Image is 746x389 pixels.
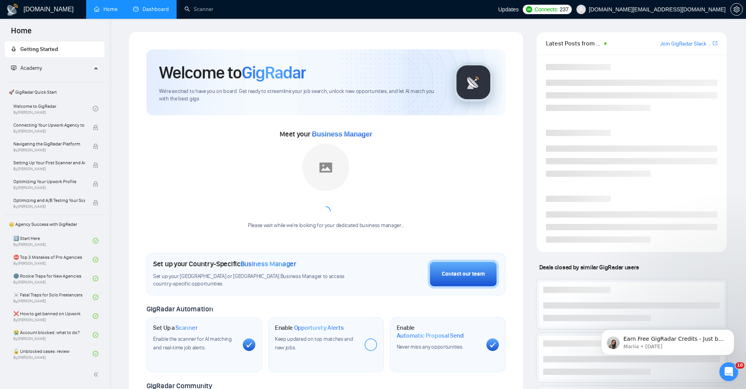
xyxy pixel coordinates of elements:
[93,200,98,205] span: lock
[93,162,98,168] span: lock
[13,159,85,167] span: Setting Up Your First Scanner and Auto-Bidder
[442,270,485,278] div: Contact our team
[560,5,568,14] span: 237
[13,204,85,209] span: By [PERSON_NAME]
[13,307,93,325] a: ❌ How to get banned on UpworkBy[PERSON_NAME]
[11,65,42,71] span: Academy
[660,40,711,48] a: Join GigRadar Slack Community
[546,38,602,48] span: Latest Posts from the GigRadar Community
[5,25,38,42] span: Home
[153,260,296,268] h1: Set up your Country-Specific
[275,336,353,351] span: Keep updated on top matches and new jobs.
[93,371,101,378] span: double-left
[20,65,42,71] span: Academy
[13,196,85,204] span: Optimizing and A/B Testing Your Scanner for Better Results
[13,140,85,148] span: Navigating the GigRadar Platform
[11,46,16,52] span: rocket
[713,40,717,46] span: export
[93,106,98,111] span: check-circle
[13,251,93,268] a: ⛔ Top 3 Mistakes of Pro AgenciesBy[PERSON_NAME]
[13,270,93,287] a: 🌚 Rookie Traps for New AgenciesBy[PERSON_NAME]
[242,62,306,83] span: GigRadar
[302,144,349,191] img: placeholder.png
[13,129,85,134] span: By [PERSON_NAME]
[13,289,93,306] a: ☠️ Fatal Traps for Solo FreelancersBy[PERSON_NAME]
[5,216,104,232] span: 👑 Agency Success with GigRadar
[280,130,372,138] span: Meet your
[243,222,409,229] div: Please wait while we're looking for your dedicated business manager...
[397,324,480,339] h1: Enable
[312,130,372,138] span: Business Manager
[6,4,19,16] img: logo
[320,205,333,218] span: loading
[13,178,85,185] span: Optimizing Your Upwork Profile
[713,40,717,47] a: export
[397,332,464,340] span: Automatic Proposal Send
[20,46,58,53] span: Getting Started
[454,63,493,102] img: gigradar-logo.png
[175,324,197,332] span: Scanner
[5,42,105,57] li: Getting Started
[11,65,16,71] span: fund-projection-screen
[184,6,213,13] a: searchScanner
[159,62,306,83] h1: Welcome to
[93,238,98,244] span: check-circle
[589,313,746,368] iframe: Intercom notifications message
[428,260,499,289] button: Contact our team
[93,294,98,300] span: check-circle
[93,144,98,149] span: lock
[93,181,98,187] span: lock
[13,121,85,129] span: Connecting Your Upwork Agency to GigRadar
[5,84,104,100] span: 🚀 GigRadar Quick Start
[730,3,743,16] button: setting
[240,260,296,268] span: Business Manager
[275,324,344,332] h1: Enable
[94,6,117,13] a: homeHome
[498,6,518,13] span: Updates
[13,148,85,153] span: By [PERSON_NAME]
[13,232,93,249] a: 1️⃣ Start HereBy[PERSON_NAME]
[719,362,738,381] iframe: Intercom live chat
[146,305,213,313] span: GigRadar Automation
[578,7,584,12] span: user
[93,313,98,319] span: check-circle
[93,351,98,356] span: check-circle
[133,6,169,13] a: dashboardDashboard
[93,125,98,130] span: lock
[536,260,642,274] span: Deals closed by similar GigRadar users
[13,326,93,344] a: 😭 Account blocked: what to do?By[PERSON_NAME]
[153,336,232,351] span: Enable the scanner for AI matching and real-time job alerts.
[13,100,93,117] a: Welcome to GigRadarBy[PERSON_NAME]
[13,185,85,190] span: By [PERSON_NAME]
[153,324,197,332] h1: Set Up a
[93,332,98,338] span: check-circle
[730,6,743,13] a: setting
[13,167,85,171] span: By [PERSON_NAME]
[153,273,361,288] span: Set up your [GEOGRAPHIC_DATA] or [GEOGRAPHIC_DATA] Business Manager to access country-specific op...
[535,5,558,14] span: Connects:
[93,257,98,262] span: check-circle
[13,345,93,362] a: 🔓 Unblocked cases: reviewBy[PERSON_NAME]
[159,88,441,103] span: We're excited to have you on board. Get ready to streamline your job search, unlock new opportuni...
[526,6,532,13] img: upwork-logo.png
[735,362,744,369] span: 10
[93,276,98,281] span: check-circle
[397,344,463,350] span: Never miss any opportunities.
[294,324,344,332] span: Opportunity Alerts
